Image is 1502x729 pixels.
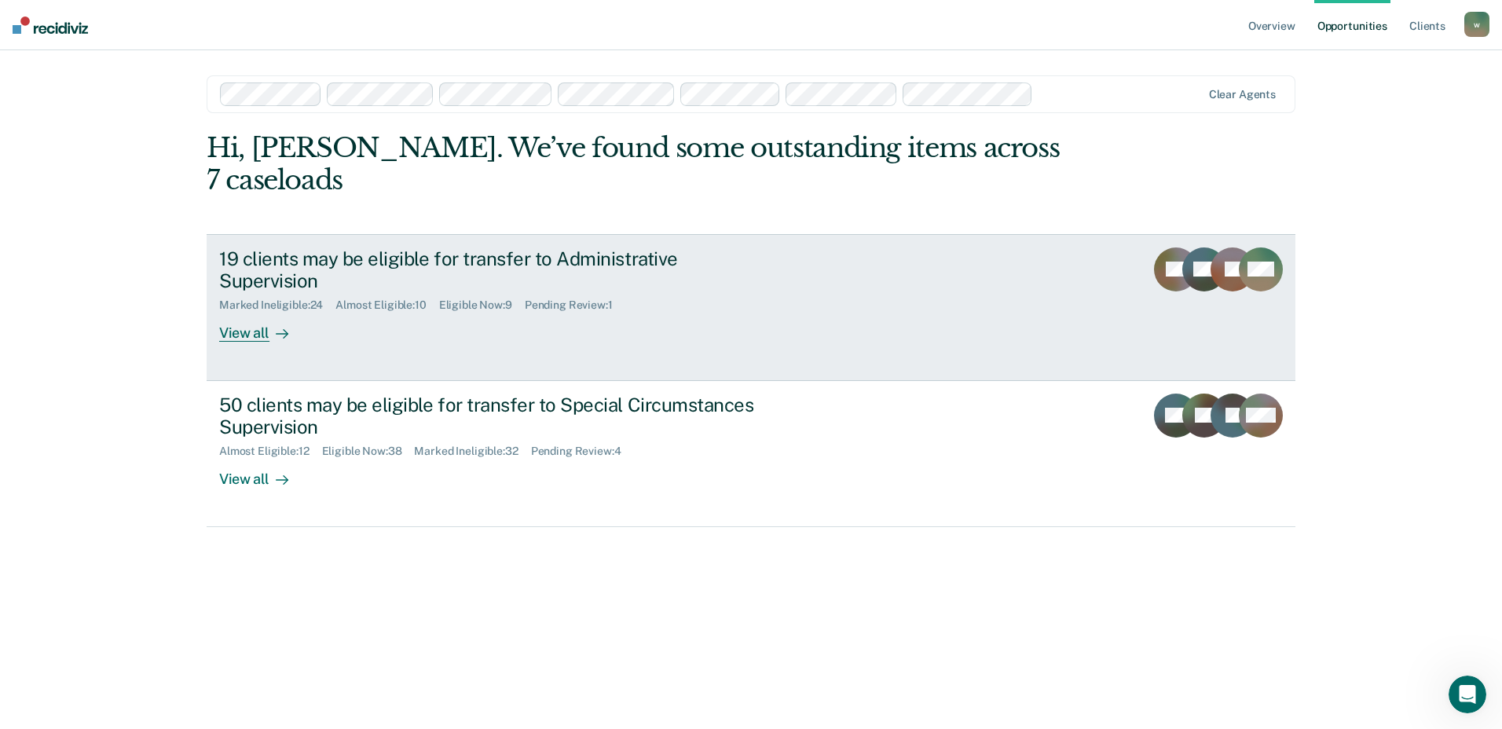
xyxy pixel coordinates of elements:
div: Clear agents [1209,88,1276,101]
div: Almost Eligible : 10 [335,299,439,312]
a: 50 clients may be eligible for transfer to Special Circumstances SupervisionAlmost Eligible:12Eli... [207,381,1295,527]
div: Marked Ineligible : 24 [219,299,335,312]
div: View all [219,458,307,489]
a: 19 clients may be eligible for transfer to Administrative SupervisionMarked Ineligible:24Almost E... [207,234,1295,381]
div: View all [219,312,307,343]
div: Marked Ineligible : 32 [414,445,530,458]
div: 50 clients may be eligible for transfer to Special Circumstances Supervision [219,394,771,439]
div: Pending Review : 4 [531,445,634,458]
div: 19 clients may be eligible for transfer to Administrative Supervision [219,247,771,293]
iframe: Intercom live chat [1449,676,1486,713]
div: Hi, [PERSON_NAME]. We’ve found some outstanding items across 7 caseloads [207,132,1078,196]
img: Recidiviz [13,16,88,34]
button: w [1464,12,1489,37]
div: Almost Eligible : 12 [219,445,322,458]
div: Pending Review : 1 [525,299,625,312]
div: Eligible Now : 9 [439,299,525,312]
div: Eligible Now : 38 [322,445,415,458]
